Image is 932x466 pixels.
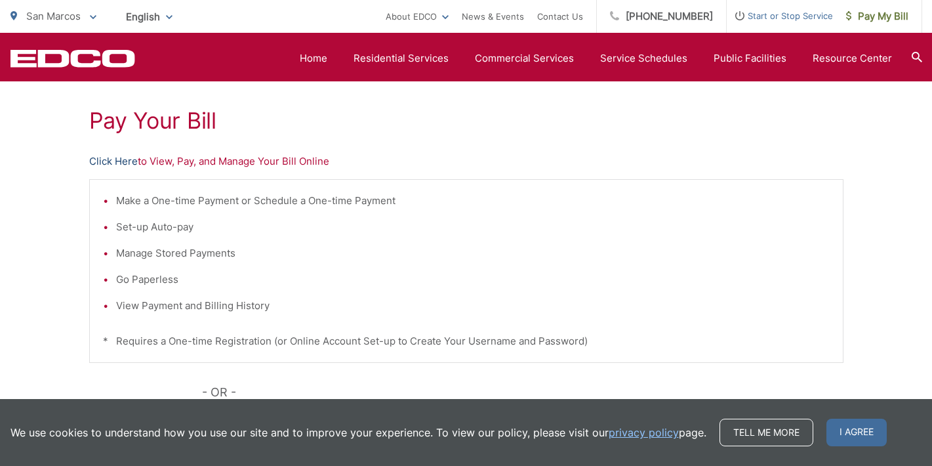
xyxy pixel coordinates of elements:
[116,193,830,209] li: Make a One-time Payment or Schedule a One-time Payment
[714,51,786,66] a: Public Facilities
[89,154,138,169] a: Click Here
[354,51,449,66] a: Residential Services
[609,425,679,440] a: privacy policy
[116,272,830,287] li: Go Paperless
[462,9,524,24] a: News & Events
[475,51,574,66] a: Commercial Services
[10,49,135,68] a: EDCD logo. Return to the homepage.
[116,219,830,235] li: Set-up Auto-pay
[116,245,830,261] li: Manage Stored Payments
[719,419,813,446] a: Tell me more
[26,10,81,22] span: San Marcos
[202,383,843,402] p: - OR -
[537,9,583,24] a: Contact Us
[600,51,687,66] a: Service Schedules
[116,5,182,28] span: English
[846,9,908,24] span: Pay My Bill
[10,425,706,440] p: We use cookies to understand how you use our site and to improve your experience. To view our pol...
[103,333,830,349] p: * Requires a One-time Registration (or Online Account Set-up to Create Your Username and Password)
[300,51,327,66] a: Home
[116,298,830,314] li: View Payment and Billing History
[386,9,449,24] a: About EDCO
[89,154,843,169] p: to View, Pay, and Manage Your Bill Online
[826,419,887,446] span: I agree
[89,108,843,134] h1: Pay Your Bill
[813,51,892,66] a: Resource Center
